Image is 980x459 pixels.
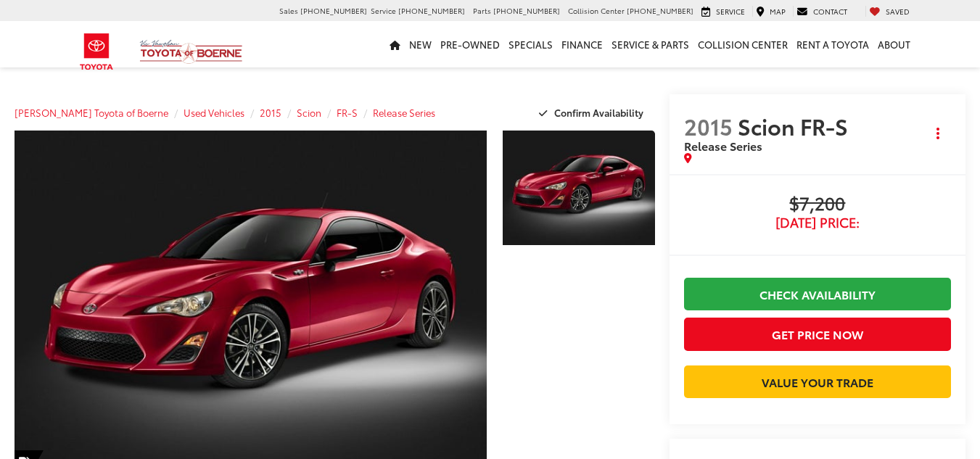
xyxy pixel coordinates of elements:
[936,128,939,139] span: dropdown dots
[385,21,405,67] a: Home
[684,215,951,230] span: [DATE] Price:
[554,106,643,119] span: Confirm Availability
[684,365,951,398] a: Value Your Trade
[684,318,951,350] button: Get Price Now
[300,5,367,16] span: [PHONE_NUMBER]
[607,21,693,67] a: Service & Parts: Opens in a new tab
[371,5,396,16] span: Service
[770,6,786,17] span: Map
[279,5,298,16] span: Sales
[260,106,281,119] a: 2015
[405,21,436,67] a: New
[865,6,913,17] a: My Saved Vehicles
[792,21,873,67] a: Rent a Toyota
[886,6,910,17] span: Saved
[398,5,465,16] span: [PHONE_NUMBER]
[926,120,951,146] button: Actions
[139,39,243,65] img: Vic Vaughan Toyota of Boerne
[493,5,560,16] span: [PHONE_NUMBER]
[684,194,951,215] span: $7,200
[793,6,851,17] a: Contact
[684,278,951,310] a: Check Availability
[698,6,749,17] a: Service
[297,106,321,119] a: Scion
[473,5,491,16] span: Parts
[693,21,792,67] a: Collision Center
[504,21,557,67] a: Specials
[873,21,915,67] a: About
[15,106,168,119] a: [PERSON_NAME] Toyota of Boerne
[716,6,745,17] span: Service
[752,6,789,17] a: Map
[557,21,607,67] a: Finance
[738,110,853,141] span: Scion FR-S
[337,106,358,119] a: FR-S
[70,28,124,75] img: Toyota
[501,129,656,246] img: 2015 Scion FR-S Release Series
[184,106,244,119] a: Used Vehicles
[503,131,655,245] a: Expand Photo 1
[531,100,655,125] button: Confirm Availability
[436,21,504,67] a: Pre-Owned
[627,5,693,16] span: [PHONE_NUMBER]
[568,5,625,16] span: Collision Center
[684,110,733,141] span: 2015
[373,106,435,119] a: Release Series
[813,6,847,17] span: Contact
[684,137,762,154] span: Release Series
